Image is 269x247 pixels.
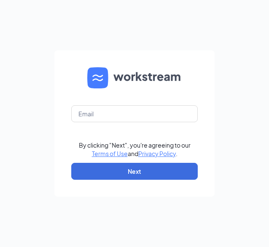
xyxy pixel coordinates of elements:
[92,150,128,157] a: Terms of Use
[71,163,198,180] button: Next
[138,150,176,157] a: Privacy Policy
[79,141,191,158] div: By clicking "Next", you're agreeing to our and .
[87,67,182,88] img: WS logo and Workstream text
[71,105,198,122] input: Email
